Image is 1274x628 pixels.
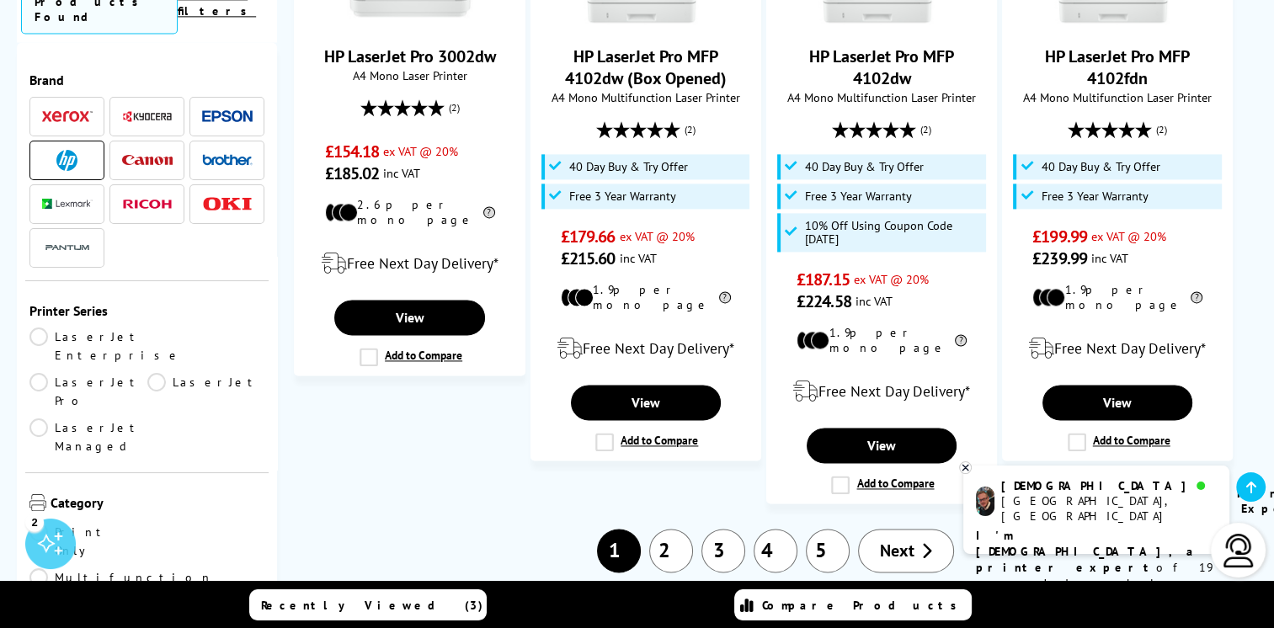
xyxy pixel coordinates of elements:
div: modal_delivery [540,325,752,372]
span: (2) [449,92,460,124]
img: Ricoh [122,200,173,209]
span: Next [880,540,914,561]
span: Free 3 Year Warranty [805,189,912,203]
a: HP LaserJet Pro MFP 4102fdn [1045,45,1190,89]
span: (2) [920,114,931,146]
img: Category [29,494,46,511]
span: A4 Mono Multifunction Laser Printer [1011,89,1223,105]
a: Compare Products [734,589,972,620]
a: HP LaserJet Pro MFP 4102dw [809,45,954,89]
a: View [1042,385,1192,420]
a: View [334,300,484,335]
a: LaserJet [147,373,265,410]
div: modal_delivery [1011,325,1223,372]
span: 40 Day Buy & Try Offer [805,160,924,173]
a: Xerox [42,106,93,127]
span: 40 Day Buy & Try Offer [1041,160,1159,173]
span: inc VAT [619,250,656,266]
a: HP LaserJet Pro MFP 4102dw (Box Opened) [565,45,727,89]
span: £154.18 [325,141,380,162]
a: 4 [754,529,797,572]
a: Epson [202,106,253,127]
a: Print Only [29,523,147,560]
div: modal_delivery [303,240,515,287]
b: I'm [DEMOGRAPHIC_DATA], a printer expert [976,528,1198,575]
a: HP LaserJet Pro MFP 4102dw [818,15,945,32]
li: 1.9p per mono page [1032,282,1202,312]
a: Next [858,529,954,572]
label: Add to Compare [831,476,934,494]
span: £185.02 [325,162,380,184]
a: OKI [202,194,253,215]
img: OKI [202,197,253,211]
a: Canon [122,150,173,171]
label: Add to Compare [1068,433,1170,451]
a: 3 [701,529,745,572]
span: (2) [685,114,696,146]
span: (2) [1156,114,1167,146]
div: 2 [25,513,44,531]
a: LaserJet Managed [29,418,147,455]
a: LaserJet Pro [29,373,147,410]
a: HP LaserJet Pro MFP 4102fdn [1054,15,1181,32]
span: £187.15 [797,269,850,290]
div: modal_delivery [776,368,988,415]
label: Add to Compare [360,348,462,366]
img: HP [56,150,77,171]
img: Pantum [42,237,93,258]
span: Recently Viewed (3) [261,598,483,613]
a: Brother [202,150,253,171]
span: ex VAT @ 20% [1091,228,1166,244]
a: HP [42,150,93,171]
a: Multifunction [29,568,213,587]
span: Brand [29,72,264,88]
span: Compare Products [762,598,966,613]
img: Lexmark [42,199,93,209]
span: Category [51,494,264,514]
img: Kyocera [122,110,173,123]
span: ex VAT @ 20% [619,228,694,244]
span: Printer Series [29,302,264,319]
span: £239.99 [1032,247,1087,269]
li: 1.9p per mono page [797,325,967,355]
span: £179.66 [561,226,616,247]
span: Free 3 Year Warranty [1041,189,1148,203]
img: user-headset-light.svg [1222,534,1255,567]
span: inc VAT [1091,250,1128,266]
div: [DEMOGRAPHIC_DATA] [1001,478,1216,493]
a: 2 [649,529,693,572]
a: HP LaserJet Pro 3002dw [347,15,473,32]
a: View [571,385,721,420]
li: 2.6p per mono page [325,197,495,227]
li: 1.9p per mono page [561,282,731,312]
span: £199.99 [1032,226,1087,247]
span: 40 Day Buy & Try Offer [569,160,688,173]
a: View [807,428,957,463]
span: ex VAT @ 20% [854,271,929,287]
label: Add to Compare [595,433,698,451]
a: LaserJet Enterprise [29,327,182,365]
span: A4 Mono Multifunction Laser Printer [776,89,988,105]
span: 10% Off Using Coupon Code [DATE] [805,219,981,246]
span: inc VAT [383,165,420,181]
span: Free 3 Year Warranty [569,189,676,203]
img: Brother [202,154,253,166]
a: HP LaserJet Pro 3002dw [324,45,496,67]
div: [GEOGRAPHIC_DATA], [GEOGRAPHIC_DATA] [1001,493,1216,524]
img: chris-livechat.png [976,487,994,516]
span: £215.60 [561,247,616,269]
a: Ricoh [122,194,173,215]
img: Xerox [42,110,93,122]
p: of 19 years! I can help you choose the right product [976,528,1217,624]
a: Recently Viewed (3) [249,589,487,620]
span: £224.58 [797,290,851,312]
span: A4 Mono Multifunction Laser Printer [540,89,752,105]
a: Lexmark [42,194,93,215]
a: Kyocera [122,106,173,127]
a: 5 [806,529,850,572]
span: A4 Mono Laser Printer [303,67,515,83]
a: HP LaserJet Pro MFP 4102dw (Box Opened) [583,15,709,32]
span: ex VAT @ 20% [383,143,458,159]
span: inc VAT [856,293,893,309]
